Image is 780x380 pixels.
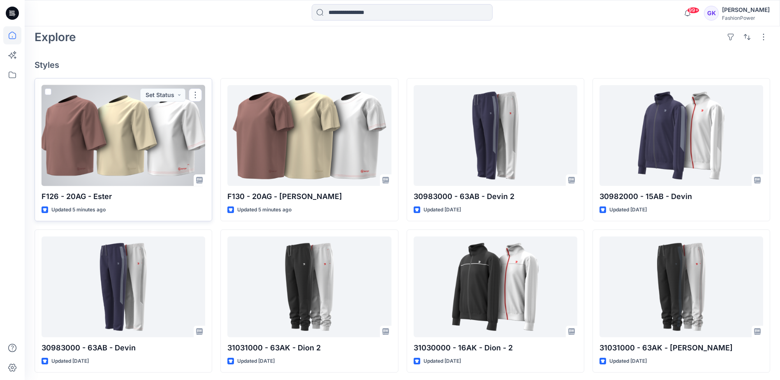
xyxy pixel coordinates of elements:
[687,7,699,14] span: 99+
[51,206,106,214] p: Updated 5 minutes ago
[227,236,391,337] a: 31031000 - 63AK - Dion 2
[237,357,275,366] p: Updated [DATE]
[722,15,770,21] div: FashionPower
[35,60,770,70] h4: Styles
[599,342,763,354] p: 31031000 - 63AK - [PERSON_NAME]
[35,30,76,44] h2: Explore
[51,357,89,366] p: Updated [DATE]
[599,191,763,202] p: 30982000 - 15AB - Devin
[424,206,461,214] p: Updated [DATE]
[609,206,647,214] p: Updated [DATE]
[227,85,391,186] a: F130 - 20AG - Elena
[42,236,205,337] a: 30983000 - 63AB - Devin
[414,85,577,186] a: 30983000 - 63AB - Devin 2
[237,206,292,214] p: Updated 5 minutes ago
[414,342,577,354] p: 31030000 - 16AK - Dion - 2
[42,85,205,186] a: F126 - 20AG - Ester
[42,342,205,354] p: 30983000 - 63AB - Devin
[414,191,577,202] p: 30983000 - 63AB - Devin 2
[722,5,770,15] div: [PERSON_NAME]
[599,236,763,337] a: 31031000 - 63AK - Dion
[227,342,391,354] p: 31031000 - 63AK - Dion 2
[414,236,577,337] a: 31030000 - 16AK - Dion - 2
[424,357,461,366] p: Updated [DATE]
[599,85,763,186] a: 30982000 - 15AB - Devin
[704,6,719,21] div: GK
[227,191,391,202] p: F130 - 20AG - [PERSON_NAME]
[609,357,647,366] p: Updated [DATE]
[42,191,205,202] p: F126 - 20AG - Ester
